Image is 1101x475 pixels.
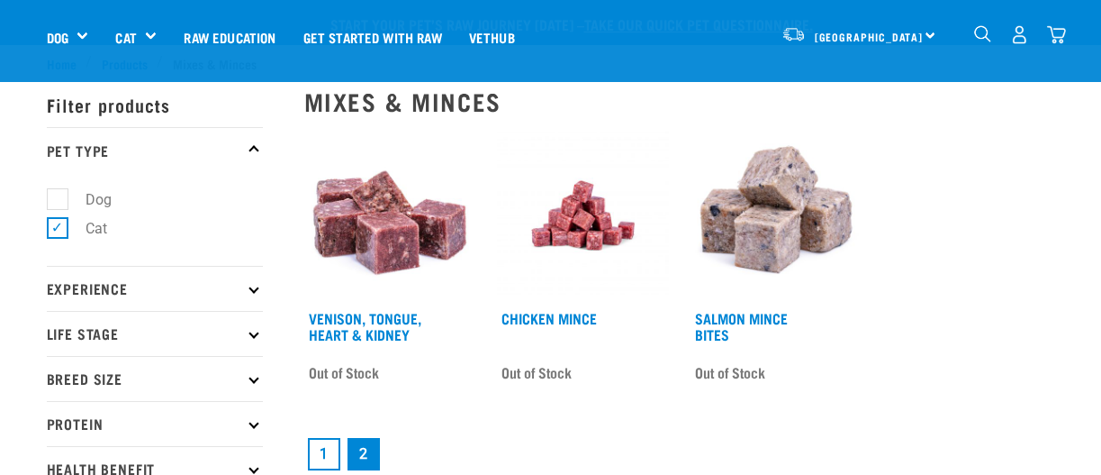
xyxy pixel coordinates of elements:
p: Protein [47,401,263,446]
span: [GEOGRAPHIC_DATA] [815,33,924,40]
p: Breed Size [47,356,263,401]
p: Pet Type [47,127,263,172]
img: Chicken M Ince 1613 [497,130,669,302]
a: Chicken Mince [501,314,597,322]
a: Goto page 1 [308,438,340,470]
p: Life Stage [47,311,263,356]
label: Cat [57,217,114,240]
img: van-moving.png [781,26,806,42]
span: Out of Stock [309,359,379,386]
img: home-icon@2x.png [1047,25,1066,44]
span: Out of Stock [501,359,572,386]
a: Raw Education [170,1,289,73]
a: Page 2 [347,438,380,470]
a: Salmon Mince Bites [695,314,788,338]
img: home-icon-1@2x.png [974,25,991,42]
p: Experience [47,266,263,311]
nav: pagination [304,434,1055,474]
img: Pile Of Cubed Venison Tongue Mix For Pets [304,130,476,302]
p: Filter products [47,82,263,127]
a: Cat [115,27,136,48]
a: Venison, Tongue, Heart & Kidney [309,314,421,338]
img: user.png [1010,25,1029,44]
a: Dog [47,27,68,48]
label: Dog [57,188,119,211]
span: Out of Stock [695,359,765,386]
img: 1141 Salmon Mince 01 [690,130,862,302]
a: Vethub [456,1,528,73]
h2: Mixes & Minces [304,87,1055,115]
a: Get started with Raw [290,1,456,73]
